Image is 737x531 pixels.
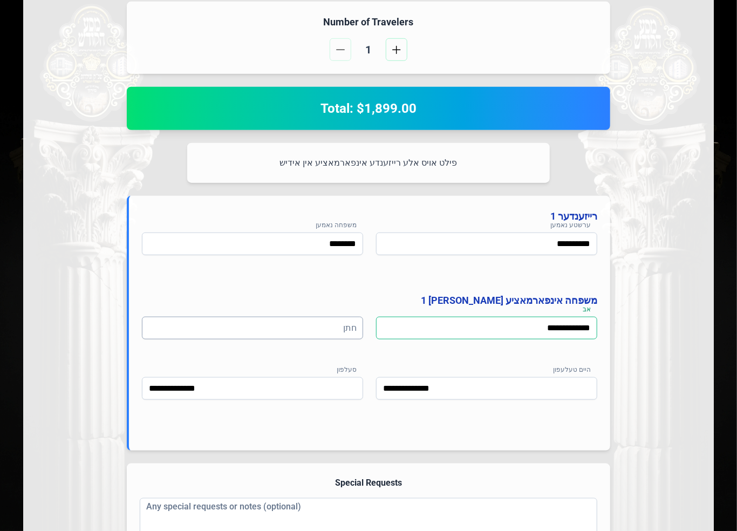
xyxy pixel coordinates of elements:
h4: Number of Travelers [140,15,597,30]
h4: רייזענדער 1 [142,209,597,224]
h4: משפחה אינפארמאציע [PERSON_NAME] 1 [142,293,597,308]
h2: Total: $1,899.00 [140,100,597,117]
span: 1 [356,42,381,57]
h4: Special Requests [140,476,597,489]
p: פילט אויס אלע רייזענדע אינפארמאציע אין אידיש [200,156,537,170]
